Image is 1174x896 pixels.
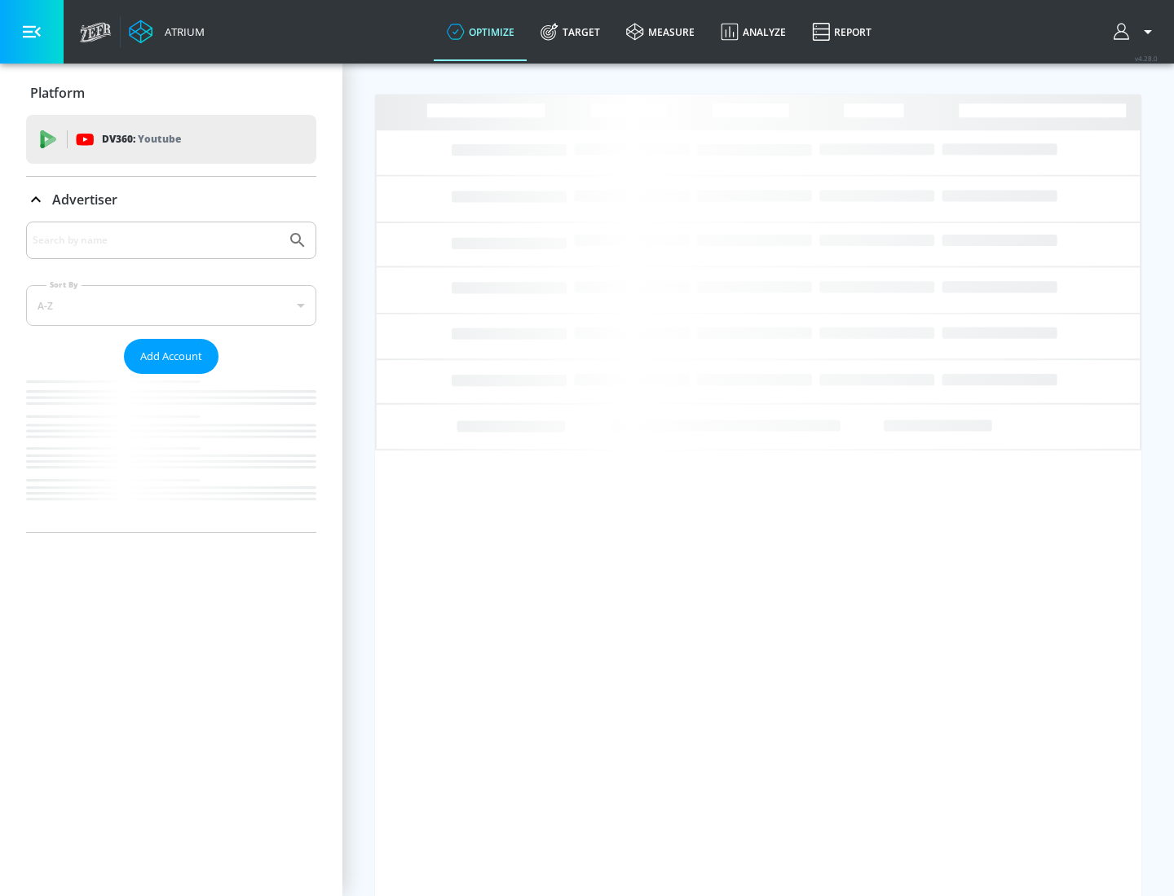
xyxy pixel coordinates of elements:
a: Atrium [129,20,205,44]
nav: list of Advertiser [26,374,316,532]
p: Advertiser [52,191,117,209]
label: Sort By [46,279,82,290]
p: Youtube [138,130,181,147]
a: optimize [434,2,527,61]
p: DV360: [102,130,181,148]
a: Target [527,2,613,61]
div: Platform [26,70,316,116]
div: A-Z [26,285,316,326]
button: Add Account [124,339,218,374]
div: DV360: Youtube [26,115,316,164]
div: Advertiser [26,177,316,222]
p: Platform [30,84,85,102]
a: Analyze [708,2,799,61]
input: Search by name [33,230,280,251]
span: Add Account [140,347,202,366]
a: Report [799,2,885,61]
span: v 4.28.0 [1135,54,1158,63]
a: measure [613,2,708,61]
div: Atrium [158,24,205,39]
div: Advertiser [26,222,316,532]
